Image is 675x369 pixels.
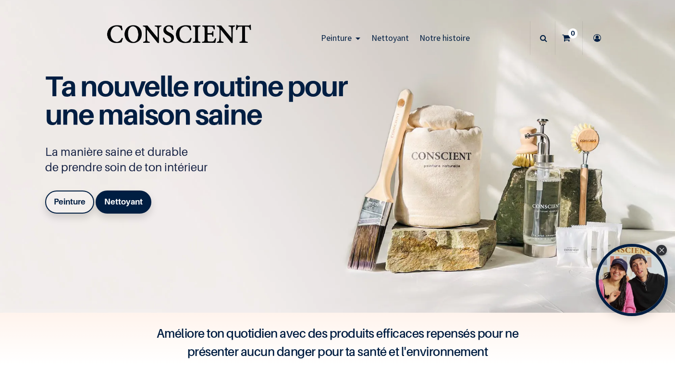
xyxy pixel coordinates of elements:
[596,244,668,316] div: Open Tolstoy widget
[146,324,530,361] h4: Améliore ton quotidien avec des produits efficaces repensés pour ne présenter aucun danger pour t...
[45,191,94,214] a: Peinture
[96,191,151,214] a: Nettoyant
[596,244,668,316] div: Tolstoy bubble widget
[596,244,668,316] div: Open Tolstoy
[371,32,409,43] span: Nettoyant
[321,32,352,43] span: Peinture
[315,21,366,55] a: Peinture
[105,19,253,57] a: Logo of Conscient
[568,28,577,38] sup: 0
[104,197,143,206] b: Nettoyant
[419,32,470,43] span: Notre histoire
[45,69,347,131] span: Ta nouvelle routine pour une maison saine
[656,245,667,255] div: Close Tolstoy widget
[555,21,582,55] a: 0
[626,307,671,352] iframe: Tidio Chat
[105,19,253,57] img: Conscient
[45,144,357,175] p: La manière saine et durable de prendre soin de ton intérieur
[54,197,86,206] b: Peinture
